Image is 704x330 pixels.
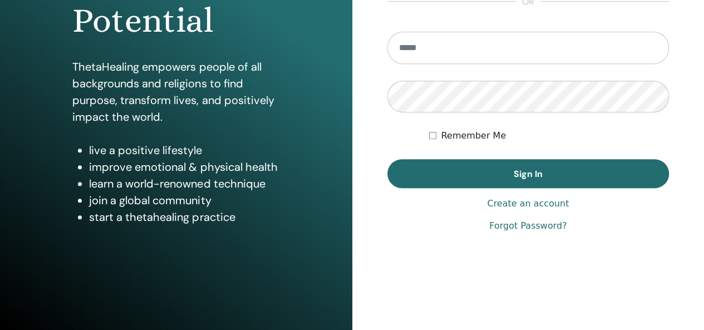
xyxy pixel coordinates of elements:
p: ThetaHealing empowers people of all backgrounds and religions to find purpose, transform lives, a... [72,58,279,125]
li: learn a world-renowned technique [89,175,279,192]
li: join a global community [89,192,279,209]
li: start a thetahealing practice [89,209,279,225]
div: Keep me authenticated indefinitely or until I manually logout [429,129,669,142]
li: improve emotional & physical health [89,159,279,175]
label: Remember Me [441,129,506,142]
li: live a positive lifestyle [89,142,279,159]
a: Create an account [487,197,569,210]
span: Sign In [514,168,543,180]
a: Forgot Password? [489,219,567,233]
button: Sign In [387,159,669,188]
